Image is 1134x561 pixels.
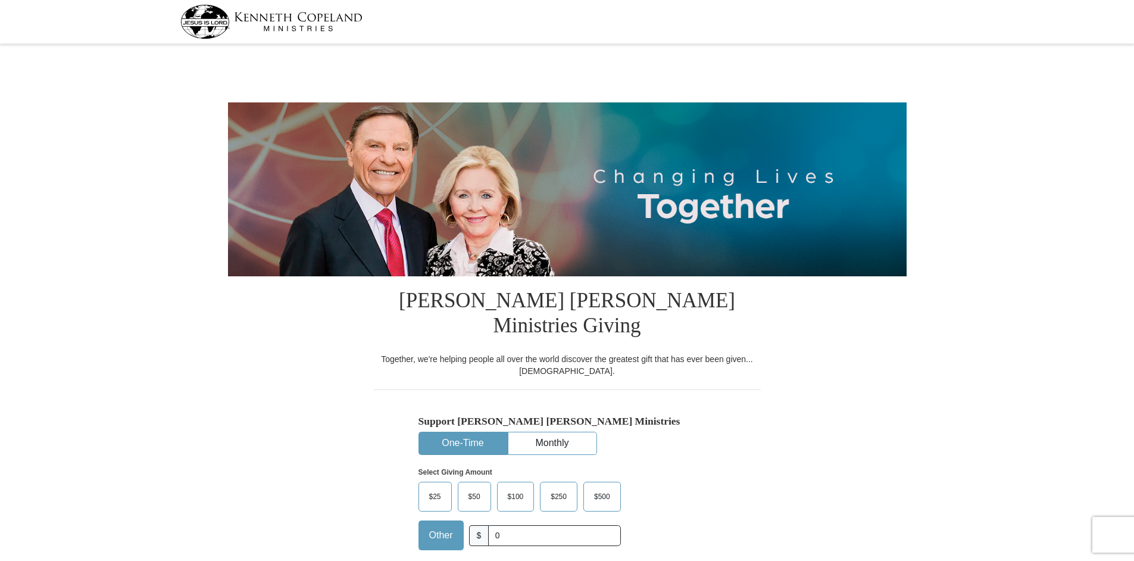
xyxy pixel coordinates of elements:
div: Together, we're helping people all over the world discover the greatest gift that has ever been g... [374,353,761,377]
strong: Select Giving Amount [418,468,492,476]
span: $250 [545,488,573,506]
h5: Support [PERSON_NAME] [PERSON_NAME] Ministries [418,415,716,428]
span: Other [423,526,459,544]
img: kcm-header-logo.svg [180,5,363,39]
input: Other Amount [488,525,620,546]
span: $ [469,525,489,546]
button: Monthly [508,432,596,454]
span: $500 [588,488,616,506]
span: $50 [463,488,486,506]
span: $25 [423,488,447,506]
h1: [PERSON_NAME] [PERSON_NAME] Ministries Giving [374,276,761,353]
span: $100 [502,488,530,506]
button: One-Time [419,432,507,454]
